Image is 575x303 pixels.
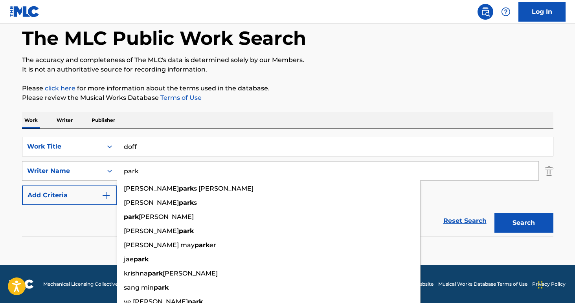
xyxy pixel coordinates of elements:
[179,227,194,235] strong: park
[194,185,254,192] span: s [PERSON_NAME]
[439,212,490,230] a: Reset Search
[124,284,154,291] span: sang min
[45,84,75,92] a: click here
[27,166,98,176] div: Writer Name
[481,7,490,17] img: search
[54,112,75,129] p: Writer
[179,199,194,206] strong: park
[154,284,169,291] strong: park
[22,55,553,65] p: The accuracy and completeness of The MLC's data is determined solely by our Members.
[518,2,566,22] a: Log In
[22,185,117,205] button: Add Criteria
[545,161,553,181] img: Delete Criterion
[22,112,40,129] p: Work
[498,4,514,20] div: Help
[478,4,493,20] a: Public Search
[124,185,179,192] span: [PERSON_NAME]
[124,199,179,206] span: [PERSON_NAME]
[124,241,195,249] span: [PERSON_NAME] may
[195,241,209,249] strong: park
[209,241,216,249] span: er
[22,65,553,74] p: It is not an authoritative source for recording information.
[159,94,202,101] a: Terms of Use
[124,255,134,263] span: jae
[89,112,118,129] p: Publisher
[22,84,553,93] p: Please for more information about the terms used in the database.
[134,255,149,263] strong: park
[124,213,139,220] strong: park
[101,191,111,200] img: 9d2ae6d4665cec9f34b9.svg
[179,185,194,192] strong: park
[139,213,194,220] span: [PERSON_NAME]
[501,7,511,17] img: help
[538,273,543,297] div: Drag
[22,137,553,237] form: Search Form
[43,281,134,288] span: Mechanical Licensing Collective © 2025
[124,227,179,235] span: [PERSON_NAME]
[438,281,527,288] a: Musical Works Database Terms of Use
[124,270,148,277] span: krishna
[494,213,553,233] button: Search
[148,270,163,277] strong: park
[536,265,575,303] iframe: Chat Widget
[22,93,553,103] p: Please review the Musical Works Database
[22,26,306,50] h1: The MLC Public Work Search
[194,199,197,206] span: s
[9,279,34,289] img: logo
[27,142,98,151] div: Work Title
[9,6,40,17] img: MLC Logo
[163,270,218,277] span: [PERSON_NAME]
[532,281,566,288] a: Privacy Policy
